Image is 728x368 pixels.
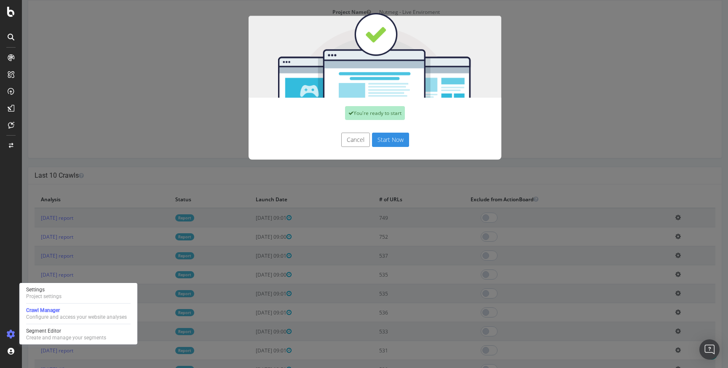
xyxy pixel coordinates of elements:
[323,106,383,120] div: You're ready to start
[699,339,720,360] div: Open Intercom Messenger
[26,314,127,320] div: Configure and access your website analyses
[23,306,134,321] a: Crawl ManagerConfigure and access your website analyses
[23,327,134,342] a: Segment EditorCreate and manage your segments
[26,328,106,334] div: Segment Editor
[227,13,479,98] img: You're all set!
[350,133,387,147] button: Start Now
[26,293,62,300] div: Project settings
[26,334,106,341] div: Create and manage your segments
[23,285,134,301] a: SettingsProject settings
[26,307,127,314] div: Crawl Manager
[319,133,348,147] button: Cancel
[26,286,62,293] div: Settings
